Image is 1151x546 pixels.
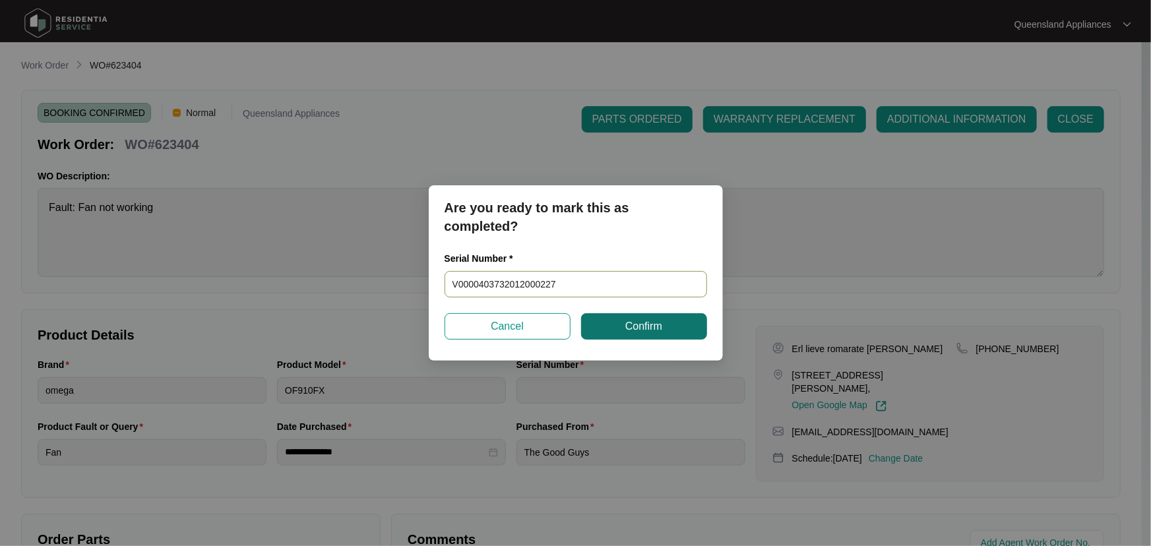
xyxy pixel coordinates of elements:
span: Cancel [491,318,524,334]
p: Are you ready to mark this as [445,198,707,217]
span: Confirm [625,318,662,334]
button: Cancel [445,313,571,340]
label: Serial Number * [445,252,523,265]
p: completed? [445,217,707,235]
button: Confirm [581,313,707,340]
